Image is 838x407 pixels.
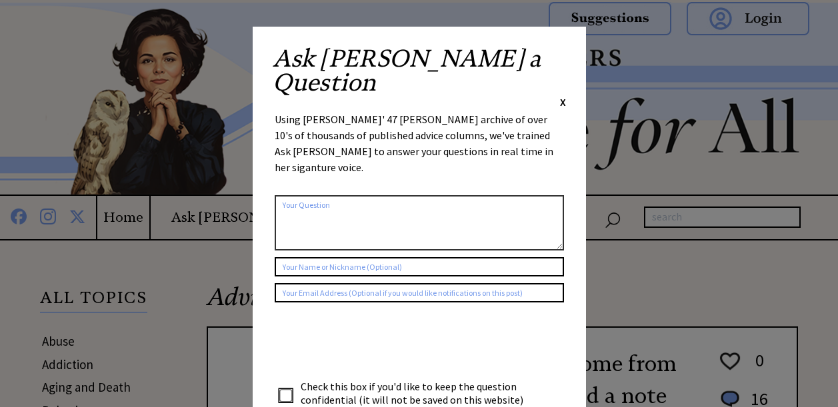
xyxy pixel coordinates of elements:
input: Your Email Address (Optional if you would like notifications on this post) [275,283,564,302]
td: Check this box if you'd like to keep the question confidential (it will not be saved on this webs... [300,379,536,407]
iframe: reCAPTCHA [275,316,477,368]
h2: Ask [PERSON_NAME] a Question [273,47,566,95]
span: X [560,95,566,109]
div: Using [PERSON_NAME]' 47 [PERSON_NAME] archive of over 10's of thousands of published advice colum... [275,111,564,189]
input: Your Name or Nickname (Optional) [275,257,564,276]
